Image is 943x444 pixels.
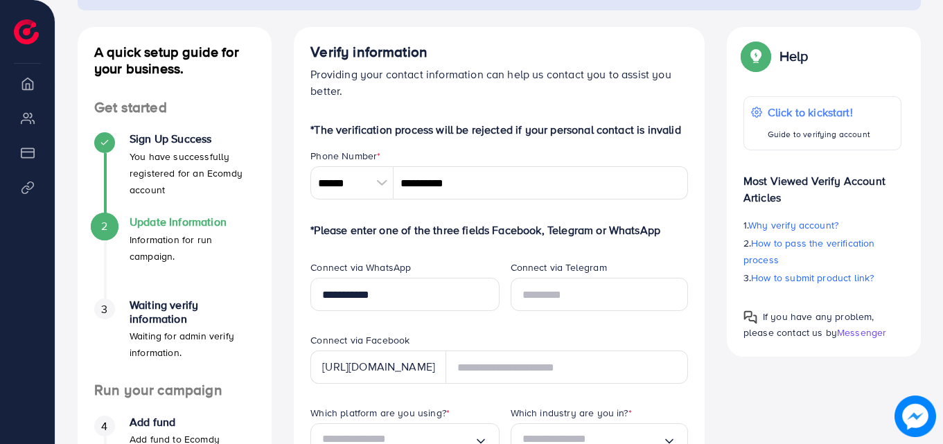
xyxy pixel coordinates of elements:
p: Most Viewed Verify Account Articles [743,161,901,206]
div: [URL][DOMAIN_NAME] [310,350,446,384]
img: image [894,396,936,437]
p: 2. [743,235,901,268]
span: 3 [101,301,107,317]
label: Phone Number [310,149,380,163]
li: Sign Up Success [78,132,272,215]
span: How to pass the verification process [743,236,875,267]
p: *Please enter one of the three fields Facebook, Telegram or WhatsApp [310,222,688,238]
p: Providing your contact information can help us contact you to assist you better. [310,66,688,99]
h4: Waiting verify information [130,299,255,325]
h4: A quick setup guide for your business. [78,44,272,77]
img: Popup guide [743,44,768,69]
p: You have successfully registered for an Ecomdy account [130,148,255,198]
p: Guide to verifying account [768,126,870,143]
span: 4 [101,418,107,434]
label: Connect via Telegram [511,260,607,274]
h4: Get started [78,99,272,116]
span: How to submit product link? [751,271,874,285]
p: Help [779,48,809,64]
p: 3. [743,269,901,286]
span: If you have any problem, please contact us by [743,310,874,339]
label: Which industry are you in? [511,406,632,420]
span: 2 [101,218,107,234]
h4: Run your campaign [78,382,272,399]
label: Which platform are you using? [310,406,450,420]
span: Messenger [837,326,886,339]
li: Update Information [78,215,272,299]
label: Connect via WhatsApp [310,260,411,274]
h4: Sign Up Success [130,132,255,145]
p: 1. [743,217,901,233]
p: Information for run campaign. [130,231,255,265]
li: Waiting verify information [78,299,272,382]
h4: Verify information [310,44,688,61]
h4: Update Information [130,215,255,229]
label: Connect via Facebook [310,333,409,347]
img: logo [14,19,39,44]
p: Click to kickstart! [768,104,870,121]
h4: Add fund [130,416,255,429]
img: Popup guide [743,310,757,324]
p: Waiting for admin verify information. [130,328,255,361]
span: Why verify account? [748,218,838,232]
p: *The verification process will be rejected if your personal contact is invalid [310,121,688,138]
